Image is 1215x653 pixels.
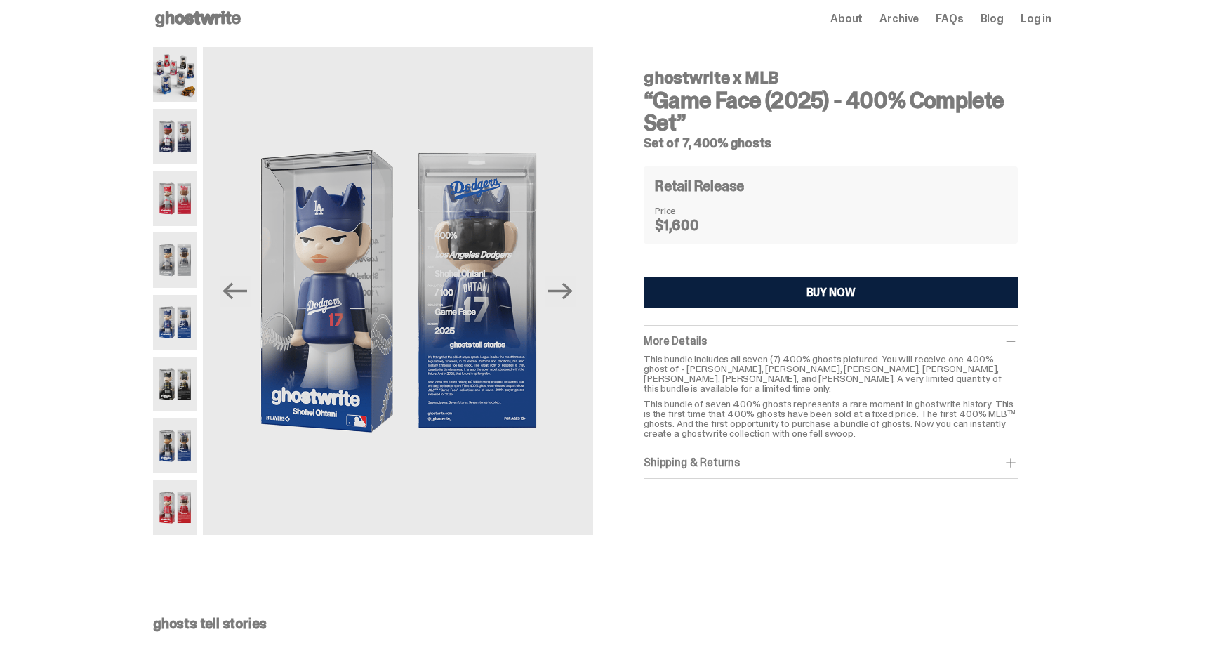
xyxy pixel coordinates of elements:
img: 02-ghostwrite-mlb-game-face-complete-set-ronald-acuna-jr.png [153,109,197,164]
div: BUY NOW [806,287,856,298]
h4: ghostwrite x MLB [644,70,1018,86]
p: This bundle of seven 400% ghosts represents a rare moment in ghostwrite history. This is the firs... [644,399,1018,438]
a: Blog [981,13,1004,25]
button: BUY NOW [644,277,1018,308]
a: Archive [879,13,919,25]
p: ghosts tell stories [153,616,1051,631]
img: 04-ghostwrite-mlb-game-face-complete-set-aaron-judge.png [153,232,197,287]
dt: Price [655,206,725,216]
img: 05-ghostwrite-mlb-game-face-complete-set-shohei-ohtani.png [203,47,593,535]
h3: “Game Face (2025) - 400% Complete Set” [644,89,1018,134]
dd: $1,600 [655,218,725,232]
button: Previous [220,276,251,307]
h5: Set of 7, 400% ghosts [644,137,1018,150]
a: Log in [1021,13,1051,25]
img: 03-ghostwrite-mlb-game-face-complete-set-bryce-harper.png [153,171,197,225]
a: About [830,13,863,25]
img: 06-ghostwrite-mlb-game-face-complete-set-paul-skenes.png [153,357,197,411]
img: 01-ghostwrite-mlb-game-face-complete-set.png [153,47,197,102]
p: This bundle includes all seven (7) 400% ghosts pictured. You will receive one 400% ghost of - [PE... [644,354,1018,393]
span: More Details [644,334,707,348]
h4: Retail Release [655,179,744,193]
img: 08-ghostwrite-mlb-game-face-complete-set-mike-trout.png [153,480,197,535]
div: Shipping & Returns [644,456,1018,470]
a: FAQs [936,13,963,25]
button: Next [545,276,576,307]
img: 07-ghostwrite-mlb-game-face-complete-set-juan-soto.png [153,418,197,473]
img: 06-ghostwrite-mlb-game-face-complete-set-paul-skenes.png [593,47,983,535]
img: 05-ghostwrite-mlb-game-face-complete-set-shohei-ohtani.png [153,295,197,350]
